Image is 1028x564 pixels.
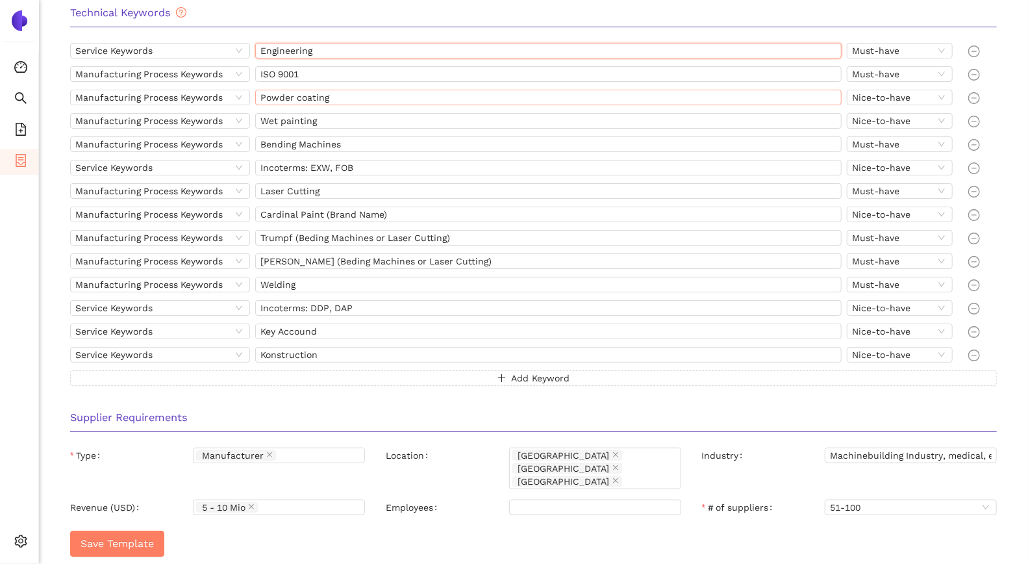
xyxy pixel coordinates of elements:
[255,347,842,363] input: Enter as many keywords as you like, seperated by a comma (,)
[9,10,30,31] img: Logo
[512,371,570,385] span: Add Keyword
[75,207,245,222] span: Manufacturing Process Keywords
[852,231,947,245] span: Must-have
[75,277,245,292] span: Manufacturing Process Keywords
[70,448,105,463] label: Type
[255,277,842,292] input: Enter as many keywords as you like, seperated by a comma (,)
[255,136,842,152] input: Enter as many keywords as you like, seperated by a comma (,)
[512,450,622,461] span: Canada
[255,183,842,199] input: Enter as many keywords as you like, seperated by a comma (,)
[968,256,980,268] span: minus-circle
[255,253,842,269] input: Enter as many keywords as you like, seperated by a comma (,)
[255,113,842,129] input: Enter as many keywords as you like, seperated by a comma (,)
[612,478,619,485] span: close
[852,207,947,222] span: Nice-to-have
[14,87,27,113] span: search
[852,90,947,105] span: Nice-to-have
[75,44,245,58] span: Service Keywords
[14,149,27,175] span: container
[70,370,997,386] button: plusAdd Keyword
[852,254,947,268] span: Must-have
[968,69,980,81] span: minus-circle
[386,448,433,463] label: Location
[75,324,245,339] span: Service Keywords
[852,324,947,339] span: Nice-to-have
[255,207,842,222] input: Enter as many keywords as you like, seperated by a comma (,)
[75,254,245,268] span: Manufacturing Process Keywords
[202,451,264,460] span: Manufacturer
[266,452,273,459] span: close
[968,279,980,291] span: minus-circle
[702,448,748,463] label: Industry
[518,477,610,486] span: [GEOGRAPHIC_DATA]
[255,90,842,105] input: Enter as many keywords as you like, seperated by a comma (,)
[255,230,842,246] input: Enter as many keywords as you like, seperated by a comma (,)
[255,43,842,58] input: Enter as many keywords as you like, seperated by a comma (,)
[852,160,947,175] span: Nice-to-have
[386,500,442,515] label: Employees
[852,184,947,198] span: Must-have
[75,137,245,151] span: Manufacturing Process Keywords
[512,476,622,487] span: Mexico
[968,233,980,244] span: minus-circle
[196,450,276,461] span: Manufacturer
[14,118,27,144] span: file-add
[255,66,842,82] input: Enter as many keywords as you like, seperated by a comma (,)
[852,67,947,81] span: Must-have
[255,324,842,339] input: Enter as many keywords as you like, seperated by a comma (,)
[968,92,980,104] span: minus-circle
[825,448,997,463] input: Industry
[202,503,245,512] span: 5 - 10 Mio
[852,277,947,292] span: Must-have
[70,500,144,515] label: Revenue (USD)
[75,301,245,315] span: Service Keywords
[75,67,245,81] span: Manufacturing Process Keywords
[968,303,980,314] span: minus-circle
[75,348,245,362] span: Service Keywords
[70,531,164,557] button: Save Template
[612,465,619,472] span: close
[14,530,27,556] span: setting
[196,502,258,513] span: 5 - 10 Mio
[75,90,245,105] span: Manufacturing Process Keywords
[75,231,245,245] span: Manufacturing Process Keywords
[75,114,245,128] span: Manufacturing Process Keywords
[830,500,992,515] span: 51-100
[75,160,245,175] span: Service Keywords
[171,7,186,18] span: question-circle
[852,137,947,151] span: Must-have
[70,409,997,426] h3: Supplier Requirements
[612,452,619,459] span: close
[968,162,980,174] span: minus-circle
[968,116,980,127] span: minus-circle
[255,160,842,175] input: Enter as many keywords as you like, seperated by a comma (,)
[70,5,186,21] span: Technical Keywords
[518,451,610,460] span: [GEOGRAPHIC_DATA]
[968,350,980,361] span: minus-circle
[852,348,947,362] span: Nice-to-have
[248,504,255,511] span: close
[75,184,245,198] span: Manufacturing Process Keywords
[255,300,842,316] input: Enter as many keywords as you like, seperated by a comma (,)
[518,464,610,473] span: [GEOGRAPHIC_DATA]
[968,326,980,338] span: minus-circle
[14,56,27,82] span: dashboard
[512,463,622,474] span: China
[968,186,980,198] span: minus-circle
[497,374,507,384] span: plus
[968,139,980,151] span: minus-circle
[852,114,947,128] span: Nice-to-have
[81,535,154,552] span: Save Template
[968,45,980,57] span: minus-circle
[852,301,947,315] span: Nice-to-have
[968,209,980,221] span: minus-circle
[852,44,947,58] span: Must-have
[702,500,777,515] label: # of suppliers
